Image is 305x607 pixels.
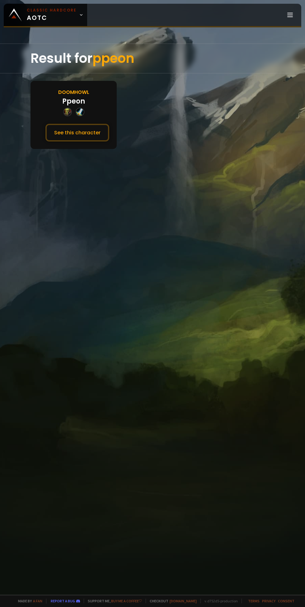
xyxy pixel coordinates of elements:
[4,4,87,26] a: Classic HardcoreAOTC
[14,599,42,603] span: Made by
[45,124,109,141] button: See this character
[58,88,89,96] div: Doomhowl
[248,599,260,603] a: Terms
[84,599,142,603] span: Support me,
[92,49,134,67] span: ppeon
[262,599,275,603] a: Privacy
[51,599,75,603] a: Report a bug
[170,599,197,603] a: [DOMAIN_NAME]
[27,7,77,13] small: Classic Hardcore
[200,599,238,603] span: v. d752d5 - production
[30,44,274,73] div: Result for
[62,96,85,106] div: Ppeon
[33,599,42,603] a: a fan
[146,599,197,603] span: Checkout
[111,599,142,603] a: Buy me a coffee
[27,7,77,22] span: AOTC
[278,599,294,603] a: Consent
